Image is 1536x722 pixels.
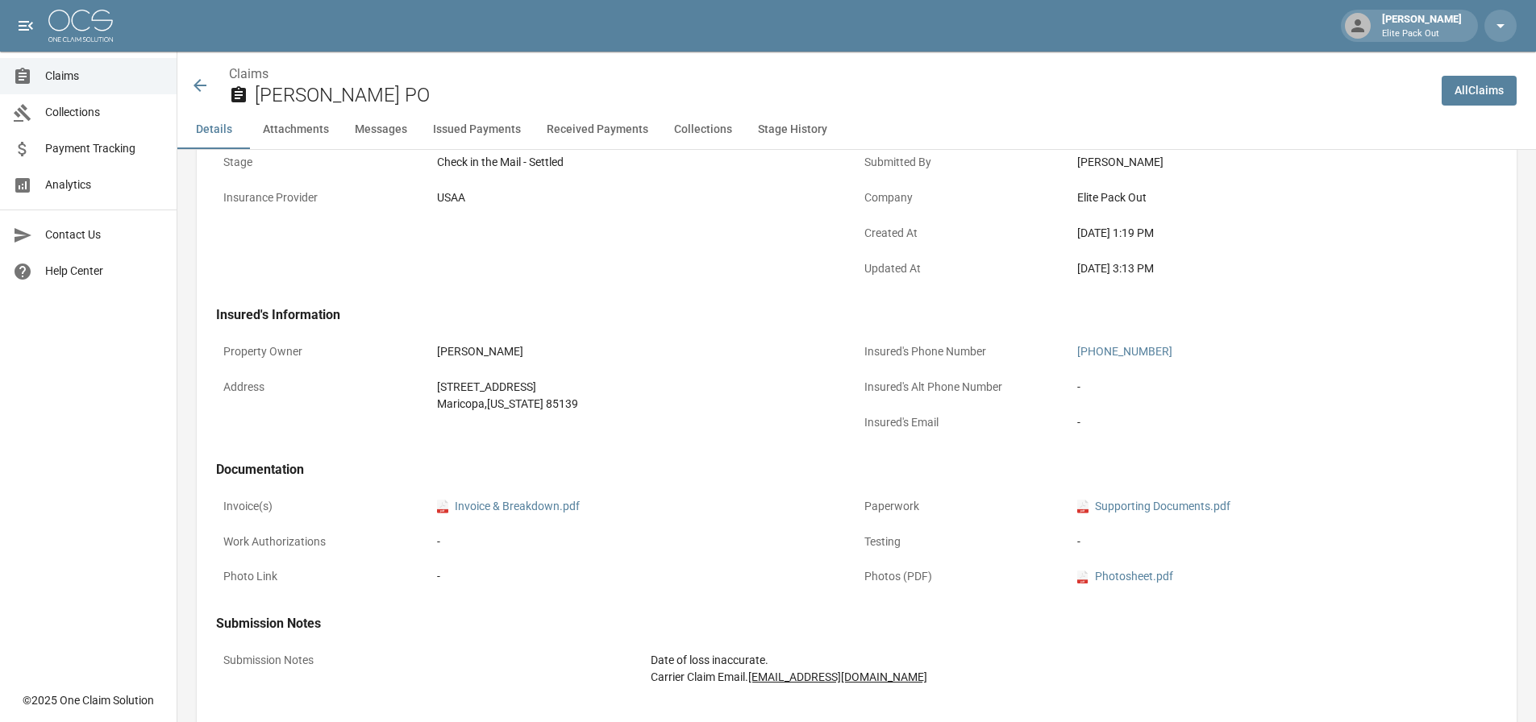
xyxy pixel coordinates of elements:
[437,154,850,171] div: Check in the Mail - Settled
[857,218,1071,249] p: Created At
[745,110,840,149] button: Stage History
[1077,533,1490,550] div: -
[255,84,1429,107] h2: [PERSON_NAME] PO
[857,407,1071,438] p: Insured's Email
[534,110,661,149] button: Received Payments
[1077,225,1490,242] div: [DATE] 1:19 PM
[45,226,164,243] span: Contact Us
[1077,154,1490,171] div: [PERSON_NAME]
[1382,27,1462,41] p: Elite Pack Out
[216,526,430,558] p: Work Authorizations
[1077,189,1490,206] div: Elite Pack Out
[216,616,1497,632] h4: Submission Notes
[229,64,1429,84] nav: breadcrumb
[10,10,42,42] button: open drawer
[216,336,430,367] p: Property Owner
[1077,568,1173,585] a: pdfPhotosheet.pdf
[437,343,850,360] div: [PERSON_NAME]
[250,110,342,149] button: Attachments
[1077,260,1490,277] div: [DATE] 3:13 PM
[437,396,850,413] div: Maricopa , [US_STATE] 85139
[1442,76,1517,106] a: AllClaims
[45,176,164,193] span: Analytics
[177,110,250,149] button: Details
[1077,498,1230,515] a: pdfSupporting Documents.pdf
[216,371,430,403] p: Address
[748,670,927,683] a: [EMAIL_ADDRESS][DOMAIN_NAME]
[45,263,164,280] span: Help Center
[1077,345,1172,358] a: [PHONE_NUMBER]
[216,462,1497,478] h4: Documentation
[216,561,430,592] p: Photo Link
[1376,11,1468,40] div: [PERSON_NAME]
[857,561,1071,592] p: Photos (PDF)
[437,379,850,396] div: [STREET_ADDRESS]
[45,104,164,121] span: Collections
[661,110,745,149] button: Collections
[23,692,154,708] div: © 2025 One Claim Solution
[216,307,1497,323] h4: Insured's Information
[437,498,580,515] a: pdfInvoice & Breakdown.pdf
[857,253,1071,284] p: Updated At
[420,110,534,149] button: Issued Payments
[857,526,1071,558] p: Testing
[177,110,1536,149] div: anchor tabs
[1077,379,1490,396] div: -
[229,66,268,81] a: Claims
[651,652,1490,686] div: Date of loss inaccurate. Carrier Claim Email.
[857,371,1071,403] p: Insured's Alt Phone Number
[216,491,430,522] p: Invoice(s)
[437,189,850,206] div: USAA
[45,68,164,85] span: Claims
[342,110,420,149] button: Messages
[857,147,1071,178] p: Submitted By
[216,182,430,214] p: Insurance Provider
[48,10,113,42] img: ocs-logo-white-transparent.png
[437,533,850,550] div: -
[857,336,1071,367] p: Insured's Phone Number
[1077,414,1490,431] div: -
[857,182,1071,214] p: Company
[857,491,1071,522] p: Paperwork
[437,568,850,585] div: -
[45,140,164,157] span: Payment Tracking
[216,645,643,676] p: Submission Notes
[216,147,430,178] p: Stage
